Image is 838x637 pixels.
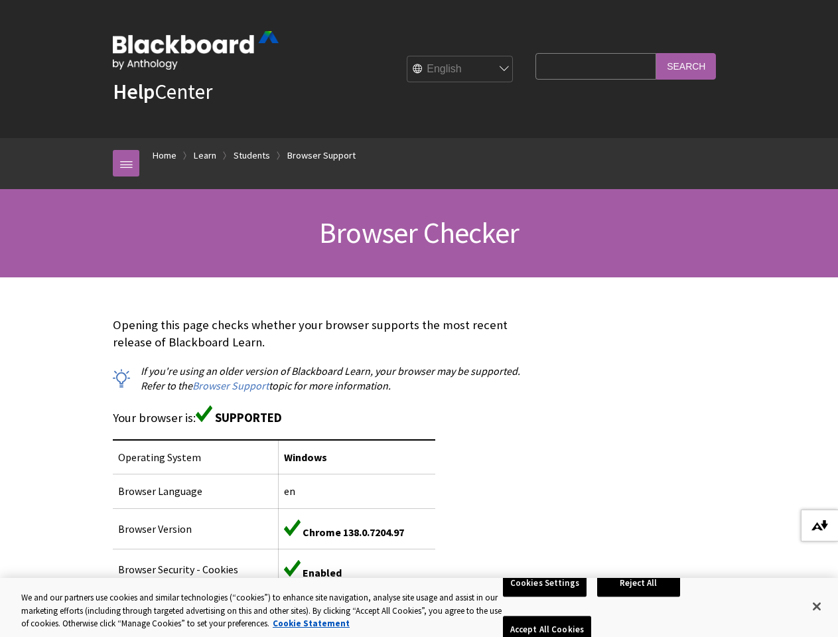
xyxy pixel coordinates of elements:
[284,451,327,464] span: Windows
[113,508,279,549] td: Browser Version
[284,484,295,498] span: en
[284,520,301,536] img: Green supported icon
[303,566,342,579] span: Enabled
[113,78,155,105] strong: Help
[196,405,212,422] img: Green supported icon
[215,410,282,425] span: SUPPORTED
[273,618,350,629] a: More information about your privacy, opens in a new tab
[113,440,279,474] td: Operating System
[303,526,404,539] span: Chrome 138.0.7204.97
[802,592,831,621] button: Close
[597,569,680,597] button: Reject All
[113,317,529,351] p: Opening this page checks whether your browser supports the most recent release of Blackboard Learn.
[113,364,529,393] p: If you're using an older version of Blackboard Learn, your browser may be supported. Refer to the...
[503,569,587,597] button: Cookies Settings
[192,379,269,393] a: Browser Support
[153,147,176,164] a: Home
[113,405,529,427] p: Your browser is:
[284,560,301,577] img: Green supported icon
[287,147,356,164] a: Browser Support
[113,474,279,508] td: Browser Language
[194,147,216,164] a: Learn
[113,549,279,590] td: Browser Security - Cookies
[234,147,270,164] a: Students
[113,78,212,105] a: HelpCenter
[319,214,519,251] span: Browser Checker
[656,53,716,79] input: Search
[407,56,514,83] select: Site Language Selector
[21,591,503,630] div: We and our partners use cookies and similar technologies (“cookies”) to enhance site navigation, ...
[113,31,279,70] img: Blackboard by Anthology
